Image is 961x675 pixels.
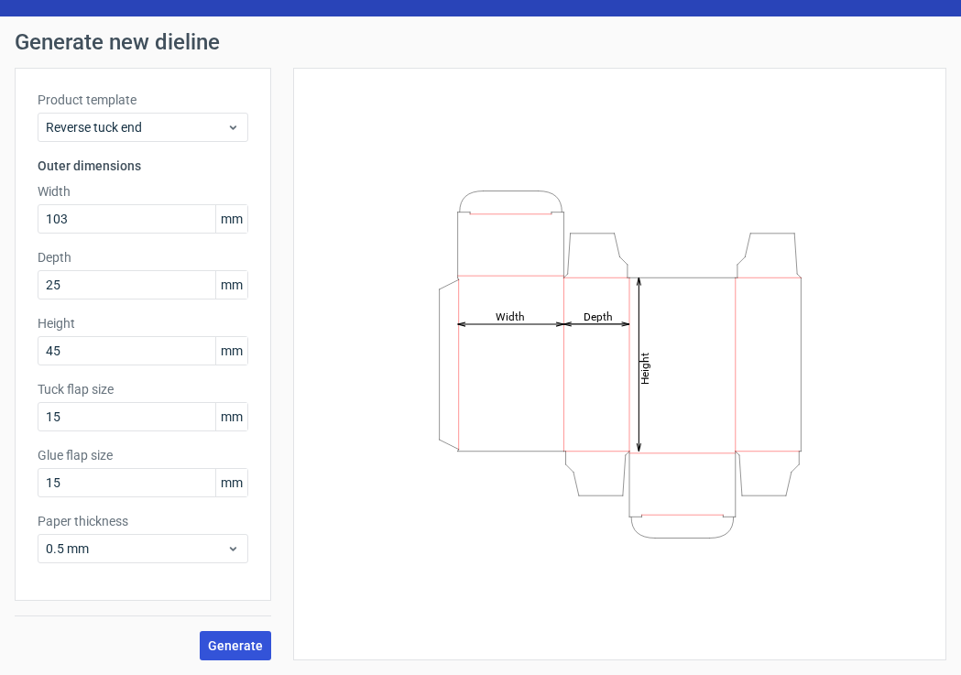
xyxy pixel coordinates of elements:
[38,248,248,267] label: Depth
[38,157,248,175] h3: Outer dimensions
[46,539,226,558] span: 0.5 mm
[215,271,247,299] span: mm
[638,352,650,384] tspan: Height
[38,314,248,332] label: Height
[38,380,248,398] label: Tuck flap size
[583,310,612,322] tspan: Depth
[215,337,247,365] span: mm
[38,512,248,530] label: Paper thickness
[38,182,248,201] label: Width
[208,639,263,652] span: Generate
[38,91,248,109] label: Product template
[215,205,247,233] span: mm
[200,631,271,660] button: Generate
[15,31,946,53] h1: Generate new dieline
[38,446,248,464] label: Glue flap size
[215,469,247,496] span: mm
[215,403,247,430] span: mm
[495,310,524,322] tspan: Width
[46,118,226,136] span: Reverse tuck end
